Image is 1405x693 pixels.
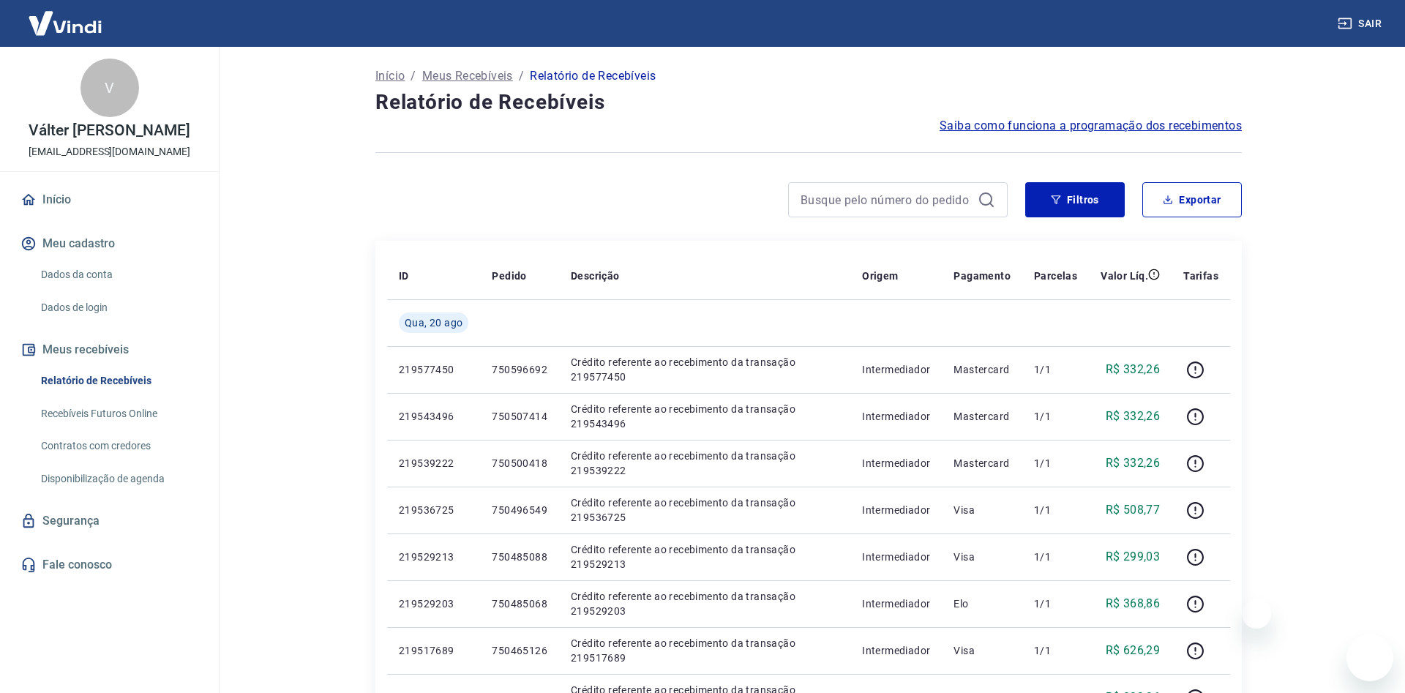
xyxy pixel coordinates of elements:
a: Dados da conta [35,260,201,290]
p: / [519,67,524,85]
p: 219543496 [399,409,468,424]
p: 750465126 [492,643,547,658]
p: Mastercard [953,362,1011,377]
p: 750485088 [492,550,547,564]
p: R$ 299,03 [1106,548,1161,566]
p: Crédito referente ao recebimento da transação 219539222 [571,449,839,478]
h4: Relatório de Recebíveis [375,88,1242,117]
p: Intermediador [862,456,930,471]
p: Visa [953,503,1011,517]
p: Pedido [492,269,526,283]
p: Crédito referente ao recebimento da transação 219536725 [571,495,839,525]
p: Crédito referente ao recebimento da transação 219529213 [571,542,839,572]
p: Válter [PERSON_NAME] [29,123,190,138]
p: Visa [953,643,1011,658]
a: Contratos com credores [35,431,201,461]
p: 219577450 [399,362,468,377]
a: Início [375,67,405,85]
p: Pagamento [953,269,1011,283]
p: 1/1 [1034,550,1077,564]
button: Sair [1335,10,1387,37]
a: Meus Recebíveis [422,67,513,85]
p: 1/1 [1034,596,1077,611]
p: 750496549 [492,503,547,517]
p: 219539222 [399,456,468,471]
p: 1/1 [1034,409,1077,424]
button: Exportar [1142,182,1242,217]
p: Intermediador [862,643,930,658]
input: Busque pelo número do pedido [801,189,972,211]
button: Meus recebíveis [18,334,201,366]
p: 219529203 [399,596,468,611]
div: V [80,59,139,117]
a: Disponibilização de agenda [35,464,201,494]
a: Dados de login [35,293,201,323]
a: Segurança [18,505,201,537]
p: Crédito referente ao recebimento da transação 219517689 [571,636,839,665]
a: Fale conosco [18,549,201,581]
p: ID [399,269,409,283]
p: 1/1 [1034,456,1077,471]
p: 219517689 [399,643,468,658]
p: Valor Líq. [1101,269,1148,283]
p: 750596692 [492,362,547,377]
p: 1/1 [1034,643,1077,658]
iframe: Fechar mensagem [1242,599,1271,629]
p: Descrição [571,269,620,283]
a: Recebíveis Futuros Online [35,399,201,429]
p: Intermediador [862,550,930,564]
p: Elo [953,596,1011,611]
iframe: Botão para abrir a janela de mensagens [1346,634,1393,681]
p: Intermediador [862,409,930,424]
p: 1/1 [1034,362,1077,377]
p: R$ 626,29 [1106,642,1161,659]
p: Crédito referente ao recebimento da transação 219529203 [571,589,839,618]
p: 750507414 [492,409,547,424]
p: Tarifas [1183,269,1218,283]
p: Intermediador [862,596,930,611]
p: R$ 508,77 [1106,501,1161,519]
a: Relatório de Recebíveis [35,366,201,396]
img: Vindi [18,1,113,45]
p: R$ 332,26 [1106,454,1161,472]
button: Filtros [1025,182,1125,217]
p: Mastercard [953,409,1011,424]
p: Intermediador [862,503,930,517]
p: Crédito referente ao recebimento da transação 219543496 [571,402,839,431]
p: 750500418 [492,456,547,471]
span: Qua, 20 ago [405,315,462,330]
p: Mastercard [953,456,1011,471]
p: Intermediador [862,362,930,377]
p: Visa [953,550,1011,564]
p: / [411,67,416,85]
a: Início [18,184,201,216]
p: Parcelas [1034,269,1077,283]
a: Saiba como funciona a programação dos recebimentos [940,117,1242,135]
p: R$ 332,26 [1106,408,1161,425]
p: 750485068 [492,596,547,611]
p: 219536725 [399,503,468,517]
p: [EMAIL_ADDRESS][DOMAIN_NAME] [29,144,190,160]
p: R$ 368,86 [1106,595,1161,613]
p: Relatório de Recebíveis [530,67,656,85]
p: Crédito referente ao recebimento da transação 219577450 [571,355,839,384]
button: Meu cadastro [18,228,201,260]
p: 1/1 [1034,503,1077,517]
p: R$ 332,26 [1106,361,1161,378]
p: 219529213 [399,550,468,564]
p: Origem [862,269,898,283]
